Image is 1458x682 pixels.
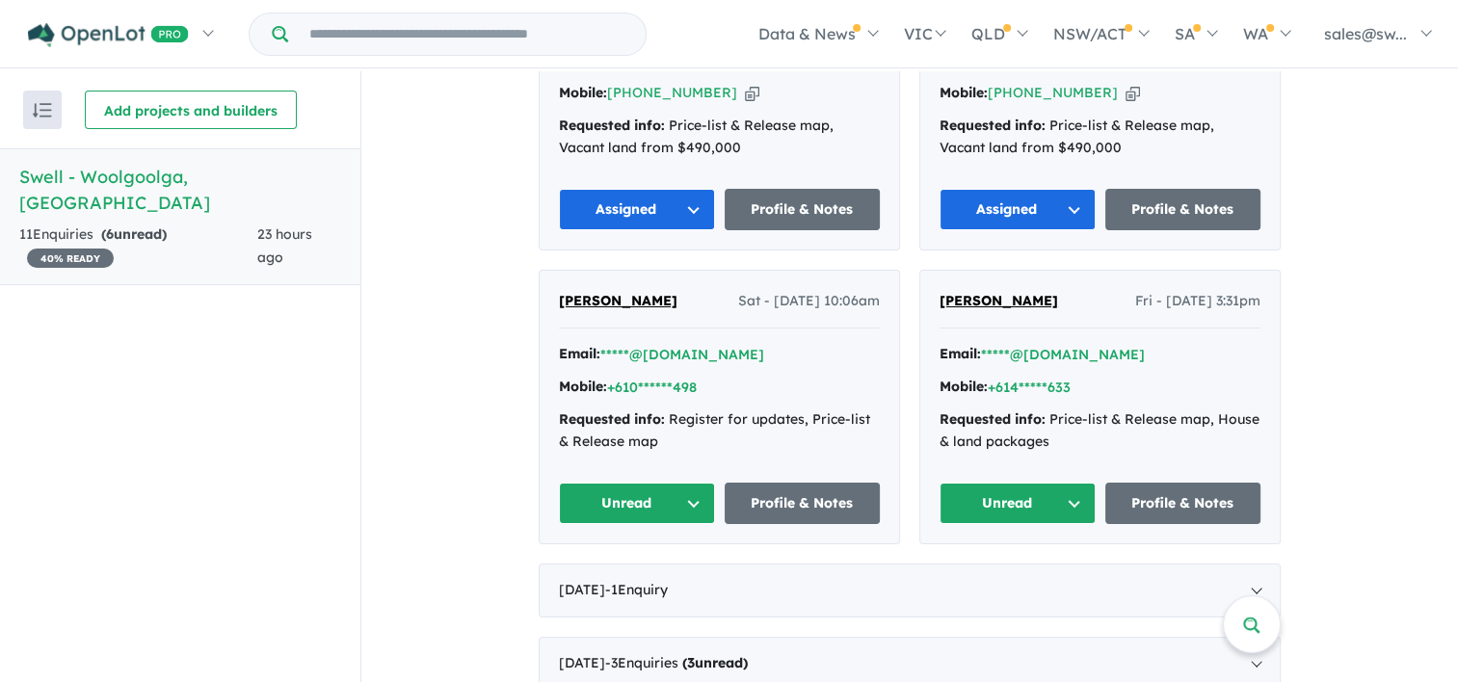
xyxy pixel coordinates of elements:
[682,654,748,671] strong: ( unread)
[559,345,600,362] strong: Email:
[559,290,677,313] a: [PERSON_NAME]
[940,115,1260,161] div: Price-list & Release map, Vacant land from $490,000
[559,483,715,524] button: Unread
[1105,189,1261,230] a: Profile & Notes
[1105,483,1261,524] a: Profile & Notes
[559,408,880,455] div: Register for updates, Price-list & Release map
[28,23,189,47] img: Openlot PRO Logo White
[559,115,880,161] div: Price-list & Release map, Vacant land from $490,000
[1324,24,1407,43] span: sales@sw...
[33,103,52,118] img: sort.svg
[940,483,1096,524] button: Unread
[292,13,642,55] input: Try estate name, suburb, builder or developer
[559,378,607,395] strong: Mobile:
[940,117,1046,134] strong: Requested info:
[85,91,297,129] button: Add projects and builders
[725,189,881,230] a: Profile & Notes
[559,117,665,134] strong: Requested info:
[745,83,759,103] button: Copy
[940,290,1058,313] a: [PERSON_NAME]
[101,225,167,243] strong: ( unread)
[605,581,668,598] span: - 1 Enquir y
[559,410,665,428] strong: Requested info:
[940,292,1058,309] span: [PERSON_NAME]
[559,189,715,230] button: Assigned
[605,654,748,671] span: - 3 Enquir ies
[687,654,695,671] span: 3
[940,189,1096,230] button: Assigned
[559,292,677,309] span: [PERSON_NAME]
[1135,290,1260,313] span: Fri - [DATE] 3:31pm
[940,410,1046,428] strong: Requested info:
[19,164,341,216] h5: Swell - Woolgoolga , [GEOGRAPHIC_DATA]
[607,84,737,101] a: [PHONE_NUMBER]
[257,225,312,266] span: 23 hours ago
[940,408,1260,455] div: Price-list & Release map, House & land packages
[27,249,114,268] span: 40 % READY
[940,345,981,362] strong: Email:
[940,378,988,395] strong: Mobile:
[539,564,1281,617] div: [DATE]
[940,84,988,101] strong: Mobile:
[559,84,607,101] strong: Mobile:
[988,84,1118,101] a: [PHONE_NUMBER]
[738,290,880,313] span: Sat - [DATE] 10:06am
[1126,83,1140,103] button: Copy
[725,483,881,524] a: Profile & Notes
[106,225,114,243] span: 6
[19,223,257,270] div: 11 Enquir ies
